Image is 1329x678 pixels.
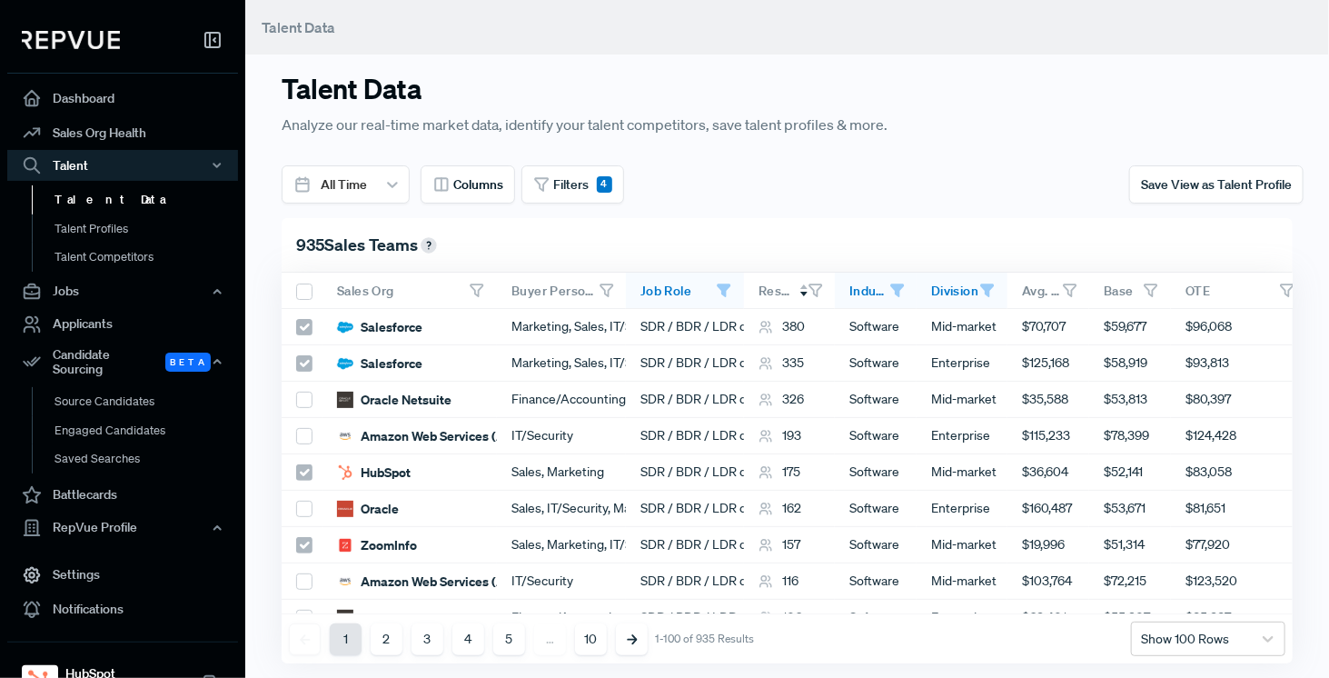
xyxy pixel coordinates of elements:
div: Marketing, Sales, IT/Security, Finance/Accounting [497,309,626,345]
span: Buyer Persona(s) [511,283,599,299]
div: Mid-market [917,527,1007,563]
div: Oracle [337,500,399,518]
img: Oracle [337,501,353,517]
div: Finance/Accounting, IT/Security, HR, Sales [497,600,626,636]
div: Toggle SortBy [1089,273,1171,309]
div: SDR / BDR / LDR or Equivalent Role [626,345,744,382]
div: 116 [759,572,798,591]
div: Software [835,527,917,563]
div: Finance/Accounting, IT/Security, HR, Sales [497,382,626,418]
a: Talent Profiles [32,214,263,244]
span: Filters [554,175,590,194]
div: Mid-market [917,309,1007,345]
a: Dashboard [7,81,238,115]
span: Columns [453,175,503,194]
div: Software [835,309,917,345]
div: SDR / BDR / LDR or Equivalent Role [626,527,744,563]
img: RepVue [22,31,120,49]
div: 4 [597,176,612,193]
button: Columns [421,165,515,204]
span: $93,813 [1185,354,1229,373]
span: $83,058 [1185,463,1232,482]
div: Amazon Web Services (AWS) [337,573,528,591]
div: 175 [759,463,800,482]
div: Software [835,563,917,600]
button: Next [616,623,648,655]
p: Analyze our real-time market data, identify your talent competitors, save talent profiles & more. [282,113,1035,136]
nav: pagination [289,623,754,655]
div: Enterprise [917,418,1007,454]
h3: Talent Data [282,73,1035,105]
img: Salesforce [337,355,353,372]
img: Oracle Netsuite [337,392,353,408]
div: Software [835,491,917,527]
div: Mid-market [917,454,1007,491]
span: $51,314 [1104,535,1145,554]
span: $58,919 [1104,354,1147,373]
button: 5 [493,623,525,655]
a: Notifications [7,593,238,627]
div: Enterprise [917,600,1007,636]
span: $70,707 [1022,317,1066,336]
span: Sales Org [337,283,394,299]
div: Software [835,382,917,418]
span: $52,141 [1104,463,1143,482]
span: Industry [849,283,889,299]
div: Salesforce [337,354,422,373]
img: Amazon Web Services (AWS) [337,573,353,590]
a: Battlecards [7,478,238,513]
button: 10 [575,623,607,655]
div: Amazon Web Services (AWS) [337,427,528,445]
a: Talent Competitors [32,243,263,272]
button: Filters4 [521,165,624,204]
div: 106 [759,608,802,627]
span: Save View as Talent Profile [1141,176,1292,193]
span: $78,399 [1104,426,1149,445]
span: $77,920 [1185,535,1230,554]
span: $81,651 [1185,499,1225,518]
span: Division [931,283,978,299]
span: $59,677 [1104,317,1146,336]
div: 326 [759,390,804,409]
span: $80,397 [1185,390,1231,409]
div: IT/Security [497,563,626,600]
div: 162 [759,499,801,518]
div: 335 [759,354,804,373]
a: Settings [7,558,238,593]
div: Oracle Netsuite [337,391,451,409]
span: Job Role [640,283,691,299]
div: 1-100 of 935 Results [655,633,754,645]
div: Oracle Netsuite [337,609,451,627]
span: $36,604 [1022,463,1068,482]
div: 157 [759,535,800,554]
span: $160,487 [1022,499,1072,518]
span: Talent Data [262,18,335,36]
button: Save View as Talent Profile [1129,165,1304,204]
span: $124,428 [1185,426,1236,445]
div: 935 Sales Teams [282,218,1293,273]
button: 4 [452,623,484,655]
div: SDR / BDR / LDR or Equivalent Role [626,491,744,527]
div: Enterprise [917,345,1007,382]
div: Toggle SortBy [1007,273,1089,309]
span: $63,401 [1022,608,1066,627]
span: $96,068 [1185,317,1232,336]
button: Jobs [7,276,238,307]
span: OTE [1185,283,1210,299]
a: Saved Searches [32,444,263,474]
div: ZoomInfo [337,536,417,554]
div: Software [835,454,917,491]
span: $19,996 [1022,535,1065,554]
span: Avg. Deal Size [1022,283,1062,299]
div: SDR / BDR / LDR or Equivalent Role [626,382,744,418]
span: $72,215 [1104,572,1146,591]
div: Marketing, Sales, IT/Security, Finance/Accounting [497,345,626,382]
span: $123,520 [1185,572,1237,591]
button: 2 [371,623,402,655]
div: Toggle SortBy [917,273,1007,309]
div: Sales, IT/Security, Marketing, Finance/Accounting, HR [497,491,626,527]
span: $103,764 [1022,572,1072,591]
div: Salesforce [337,318,422,336]
span: $53,671 [1104,499,1146,518]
